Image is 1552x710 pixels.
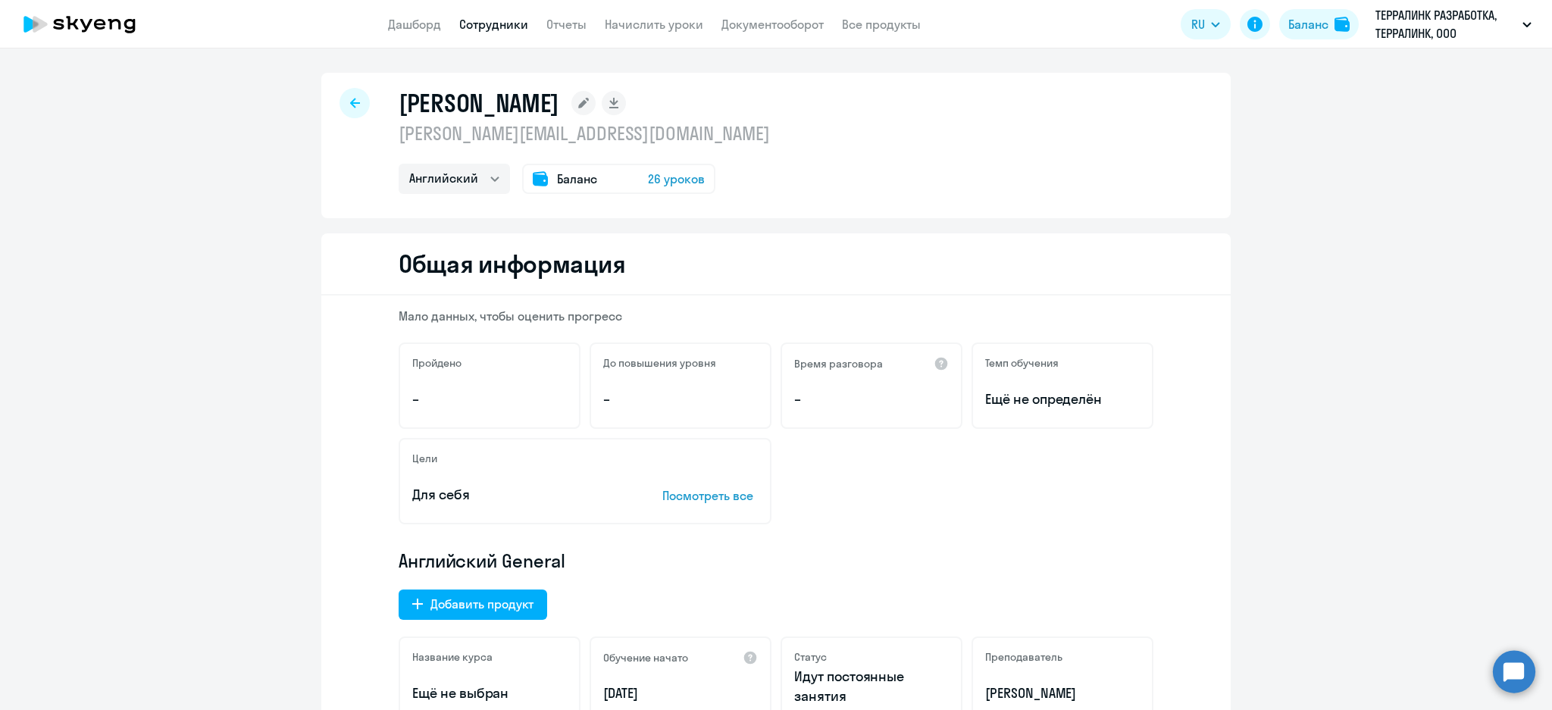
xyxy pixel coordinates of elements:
[399,308,1153,324] p: Мало данных, чтобы оценить прогресс
[399,88,559,118] h1: [PERSON_NAME]
[985,683,1140,703] p: [PERSON_NAME]
[794,667,949,706] p: Идут постоянные занятия
[1191,15,1205,33] span: RU
[412,650,493,664] h5: Название курса
[399,121,770,145] p: [PERSON_NAME][EMAIL_ADDRESS][DOMAIN_NAME]
[459,17,528,32] a: Сотрудники
[1335,17,1350,32] img: balance
[794,650,827,664] h5: Статус
[985,356,1059,370] h5: Темп обучения
[1368,6,1539,42] button: ТЕРРАЛИНК РАЗРАБОТКА, ТЕРРАЛИНК, ООО
[985,650,1062,664] h5: Преподаватель
[557,170,597,188] span: Баланс
[546,17,587,32] a: Отчеты
[648,170,705,188] span: 26 уроков
[399,549,565,573] span: Английский General
[603,683,758,703] p: [DATE]
[1375,6,1516,42] p: ТЕРРАЛИНК РАЗРАБОТКА, ТЕРРАЛИНК, ООО
[412,683,567,703] p: Ещё не выбран
[605,17,703,32] a: Начислить уроки
[1279,9,1359,39] button: Балансbalance
[412,389,567,409] p: –
[603,651,688,665] h5: Обучение начато
[662,486,758,505] p: Посмотреть все
[399,249,625,279] h2: Общая информация
[412,356,462,370] h5: Пройдено
[1181,9,1231,39] button: RU
[794,389,949,409] p: –
[985,389,1140,409] span: Ещё не определён
[842,17,921,32] a: Все продукты
[794,357,883,371] h5: Время разговора
[430,595,533,613] div: Добавить продукт
[721,17,824,32] a: Документооборот
[603,389,758,409] p: –
[603,356,716,370] h5: До повышения уровня
[399,590,547,620] button: Добавить продукт
[388,17,441,32] a: Дашборд
[412,452,437,465] h5: Цели
[1288,15,1328,33] div: Баланс
[412,485,615,505] p: Для себя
